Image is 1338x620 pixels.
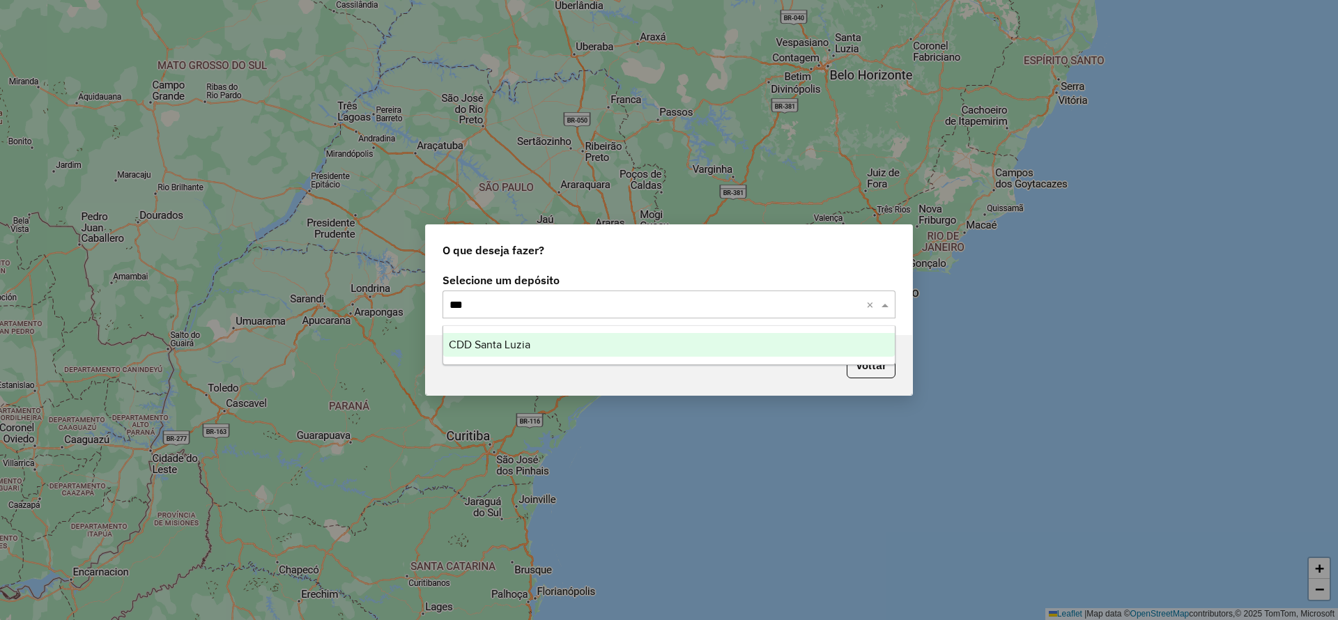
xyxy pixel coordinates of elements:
[847,352,895,378] button: Voltar
[443,242,544,258] span: O que deseja fazer?
[443,272,895,288] label: Selecione um depósito
[449,339,530,350] span: CDD Santa Luzia
[866,296,878,313] span: Clear all
[443,325,895,365] ng-dropdown-panel: Options list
